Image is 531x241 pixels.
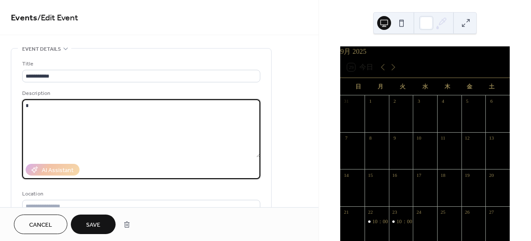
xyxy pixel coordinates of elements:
div: 31 [343,98,349,104]
div: 6 [488,98,494,104]
div: 7 [343,135,349,141]
div: 10：00～18：00 [365,218,389,225]
div: 4 [440,98,446,104]
div: 9 [392,135,398,141]
div: 2 [392,98,398,104]
div: 1 [367,98,374,104]
div: 27 [488,209,494,215]
div: 土 [481,78,503,95]
div: 9月 2025 [340,46,510,57]
div: 日 [347,78,369,95]
div: 水 [414,78,436,95]
div: 25 [440,209,446,215]
a: Events [11,10,37,26]
div: Description [22,89,259,98]
div: 木 [436,78,458,95]
div: 16 [392,172,398,178]
div: 8 [367,135,374,141]
span: Cancel [29,221,52,230]
button: Save [71,215,116,234]
span: Event details [22,45,61,54]
div: 17 [415,172,422,178]
div: 20 [488,172,494,178]
div: 21 [343,209,349,215]
div: 月 [369,78,392,95]
div: 11 [440,135,446,141]
div: 23 [392,209,398,215]
div: Location [22,189,259,199]
div: Title [22,59,259,68]
div: 火 [392,78,414,95]
div: 5 [464,98,471,104]
span: / Edit Event [37,10,78,26]
div: 22 [367,209,374,215]
div: 13 [488,135,494,141]
div: 10：00～17：00 [397,218,433,225]
div: 3 [415,98,422,104]
div: 15 [367,172,374,178]
span: Save [86,221,100,230]
div: 12 [464,135,471,141]
div: 24 [415,209,422,215]
div: 26 [464,209,471,215]
div: 14 [343,172,349,178]
button: Cancel [14,215,67,234]
div: 金 [458,78,481,95]
div: 10 [415,135,422,141]
div: 18 [440,172,446,178]
div: 10：00～18：00 [372,218,409,225]
div: 10：00～17：00 [389,218,413,225]
div: 19 [464,172,471,178]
